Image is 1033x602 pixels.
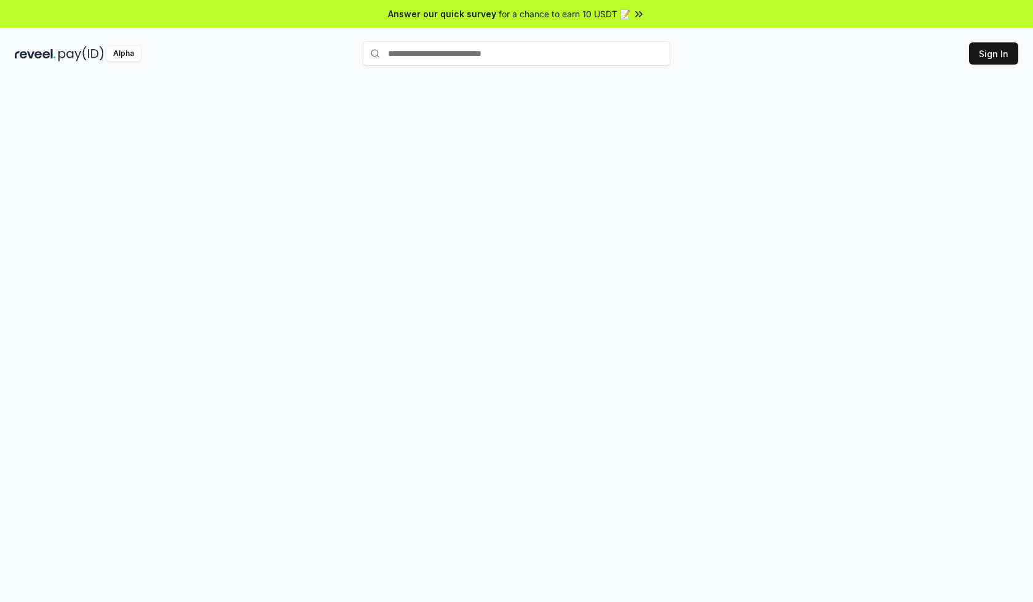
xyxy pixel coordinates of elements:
[58,46,104,61] img: pay_id
[388,7,496,20] span: Answer our quick survey
[15,46,56,61] img: reveel_dark
[106,46,141,61] div: Alpha
[499,7,630,20] span: for a chance to earn 10 USDT 📝
[969,42,1018,65] button: Sign In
